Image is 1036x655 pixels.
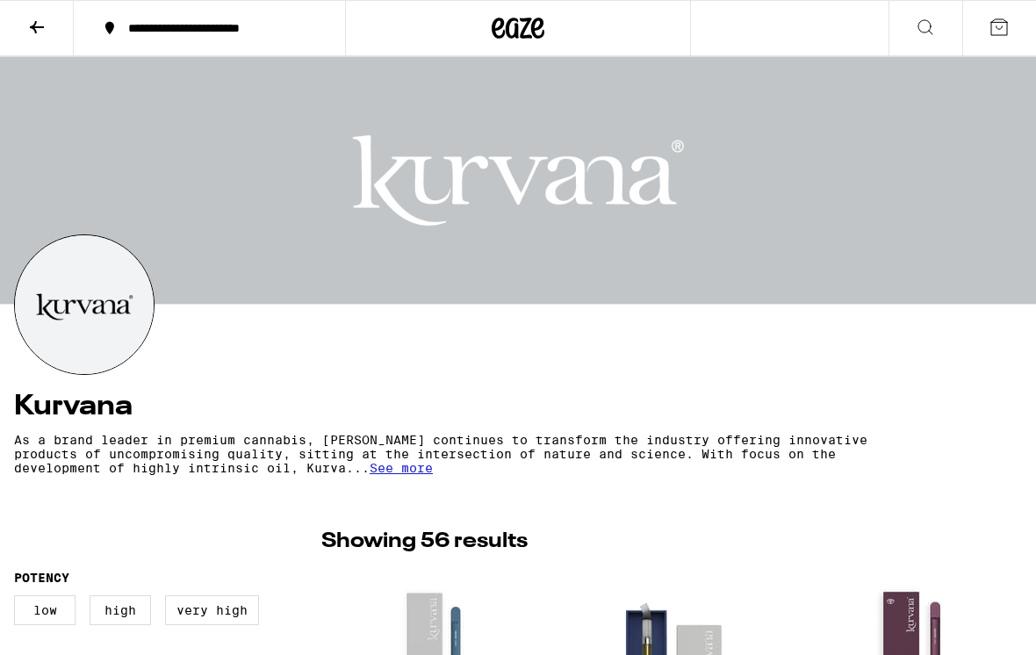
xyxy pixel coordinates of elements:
span: See more [370,461,433,475]
label: Very High [165,595,259,625]
p: As a brand leader in premium cannabis, [PERSON_NAME] continues to transform the industry offering... [14,433,885,475]
img: Kurvana logo [15,235,154,374]
h4: Kurvana [14,392,1022,421]
label: Low [14,595,76,625]
legend: Potency [14,571,69,585]
p: Showing 56 results [321,527,528,557]
label: High [90,595,151,625]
